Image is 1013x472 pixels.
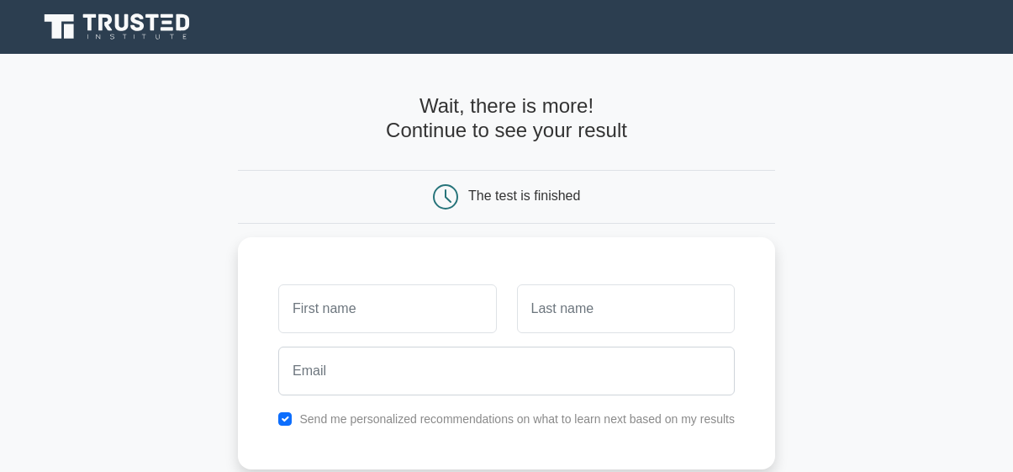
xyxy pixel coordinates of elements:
[278,347,735,395] input: Email
[238,94,775,143] h4: Wait, there is more! Continue to see your result
[517,284,735,333] input: Last name
[468,188,580,203] div: The test is finished
[278,284,496,333] input: First name
[299,412,735,426] label: Send me personalized recommendations on what to learn next based on my results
